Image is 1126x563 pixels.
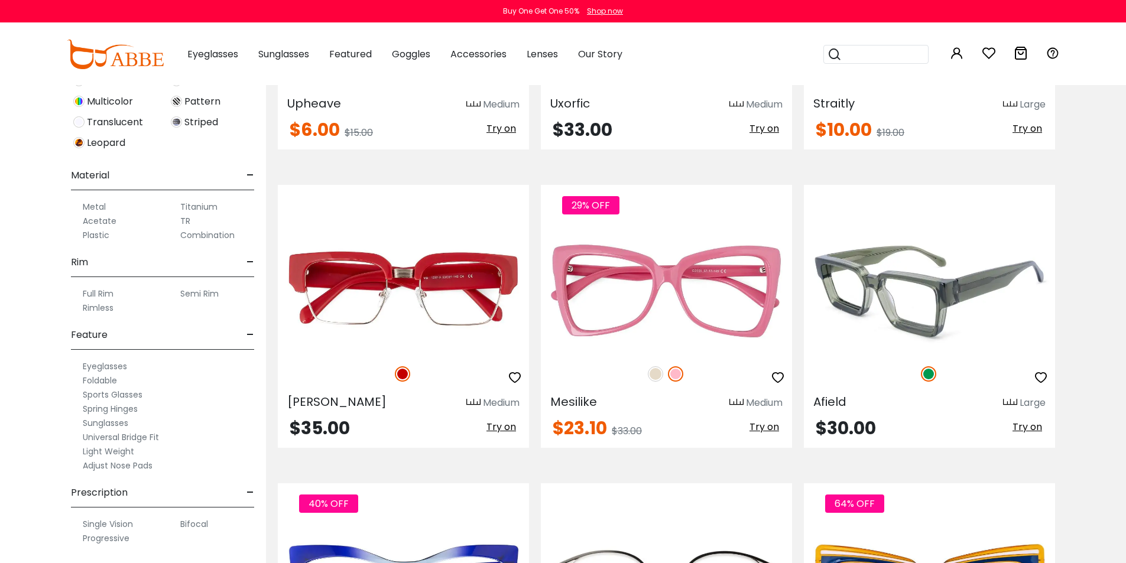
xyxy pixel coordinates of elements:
span: - [246,479,254,507]
img: size ruler [466,100,481,109]
label: Sports Glasses [83,388,142,402]
span: Afield [813,393,846,410]
span: $33.00 [612,424,642,438]
span: $30.00 [816,415,876,441]
label: Semi Rim [180,287,219,301]
div: Medium [483,97,520,112]
label: Adjust Nose Pads [83,458,152,473]
label: Universal Bridge Fit [83,430,159,444]
span: [PERSON_NAME] [287,393,387,410]
img: Red Culp - Acetate ,Adjust Nose Pads [278,227,529,353]
img: Green Afield - Acetate ,Universal Bridge Fit [804,227,1055,353]
span: - [246,161,254,190]
span: Lenses [527,47,558,61]
span: $33.00 [553,117,612,142]
label: Full Rim [83,287,113,301]
label: Progressive [83,531,129,545]
label: Spring Hinges [83,402,138,416]
img: Pink Mesilike - Acetate ,Universal Bridge Fit [541,227,792,353]
img: abbeglasses.com [67,40,164,69]
span: Try on [1013,122,1042,135]
span: Uxorfic [550,95,590,112]
img: Striped [171,116,182,128]
span: Eyeglasses [187,47,238,61]
div: Medium [746,97,783,112]
span: Goggles [392,47,430,61]
label: Single Vision [83,517,133,531]
label: Plastic [83,228,109,242]
span: $15.00 [345,126,373,139]
img: size ruler [466,398,481,407]
span: Try on [749,420,779,434]
label: Rimless [83,301,113,315]
label: TR [180,214,190,228]
div: Buy One Get One 50% [503,6,579,17]
img: size ruler [1003,100,1017,109]
span: $23.10 [553,415,607,441]
img: size ruler [1003,398,1017,407]
span: Material [71,161,109,190]
span: 64% OFF [825,494,884,513]
span: Straitly [813,95,855,112]
div: Medium [746,396,783,410]
div: Shop now [587,6,623,17]
button: Try on [746,121,783,136]
span: Try on [486,122,516,135]
img: Red [395,366,410,382]
label: Foldable [83,373,117,388]
label: Titanium [180,200,218,214]
span: - [246,321,254,349]
label: Acetate [83,214,116,228]
div: Medium [483,396,520,410]
span: Try on [749,122,779,135]
img: Leopard [73,137,85,148]
span: Accessories [450,47,507,61]
span: 40% OFF [299,494,358,513]
span: Pattern [184,95,220,109]
button: Try on [483,121,520,136]
span: Rim [71,248,88,276]
span: Our Story [578,47,622,61]
span: Multicolor [87,95,133,109]
img: size ruler [729,398,744,407]
span: Try on [1013,420,1042,434]
img: Translucent [73,116,85,128]
span: 29% OFF [562,196,619,214]
button: Try on [746,419,783,435]
span: Leopard [87,136,125,150]
span: Featured [329,47,372,61]
span: $10.00 [816,117,872,142]
span: - [246,248,254,276]
a: Shop now [581,6,623,16]
label: Eyeglasses [83,359,127,373]
label: Combination [180,228,235,242]
span: Mesilike [550,393,597,410]
span: Feature [71,321,108,349]
label: Metal [83,200,106,214]
div: Large [1020,396,1046,410]
span: $35.00 [290,415,350,441]
img: Multicolor [73,96,85,107]
span: Try on [486,420,516,434]
button: Try on [1009,419,1046,435]
img: size ruler [729,100,744,109]
span: $6.00 [290,117,340,142]
div: Large [1020,97,1046,112]
label: Sunglasses [83,416,128,430]
span: Translucent [87,115,143,129]
label: Bifocal [180,517,208,531]
span: $19.00 [877,126,904,139]
span: Sunglasses [258,47,309,61]
img: Cream [648,366,663,382]
button: Try on [1009,121,1046,136]
img: Pattern [171,96,182,107]
span: Upheave [287,95,341,112]
label: Light Weight [83,444,134,458]
img: Green [921,366,936,382]
button: Try on [483,419,520,435]
span: Prescription [71,479,128,507]
span: Striped [184,115,218,129]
